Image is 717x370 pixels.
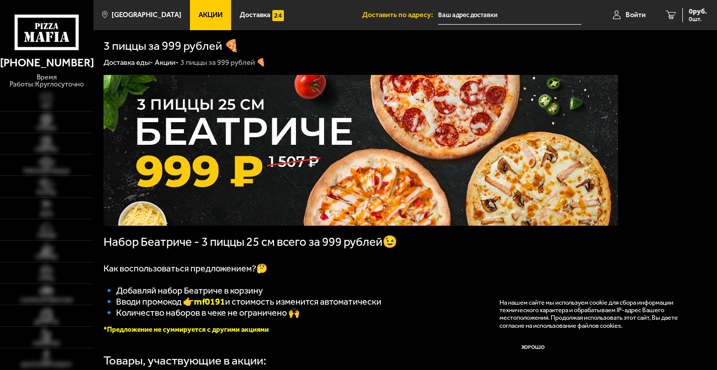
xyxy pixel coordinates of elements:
span: Как воспользоваться предложением?🤔 [104,263,267,274]
font: *Предложение не суммируется с другими акциями [104,325,269,334]
span: 🔹 Вводи промокод 👉 и стоимость изменится автоматически [104,296,381,307]
span: Набор Беатриче - 3 пиццы 25 см всего за 999 рублей😉 [104,235,397,249]
span: 0 руб. [689,8,707,15]
span: Акции [198,12,223,19]
div: 3 пиццы за 999 рублей 🍕 [180,58,266,67]
span: Доставка [240,12,270,19]
b: mf0191 [194,296,225,307]
input: Ваш адрес доставки [438,6,581,25]
span: 🔹 Добавляй набор Беатриче в корзину [104,285,263,296]
span: Войти [626,12,646,19]
span: 0 шт. [689,16,707,22]
span: [GEOGRAPHIC_DATA] [112,12,181,19]
img: 15daf4d41897b9f0e9f617042186c801.svg [272,10,283,21]
div: Товары, участвующие в акции: [104,355,266,367]
p: На нашем сайте мы используем cookie для сбора информации технического характера и обрабатываем IP... [499,299,693,330]
span: 🔹 Количество наборов в чеке не ограничено 🙌 [104,307,299,318]
button: Хорошо [499,336,567,359]
h1: 3 пиццы за 999 рублей 🍕 [104,40,239,52]
a: Доставка еды- [104,58,153,67]
span: Доставить по адресу: [362,12,438,19]
img: 1024x1024 [104,75,618,226]
a: Акции- [155,58,179,67]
